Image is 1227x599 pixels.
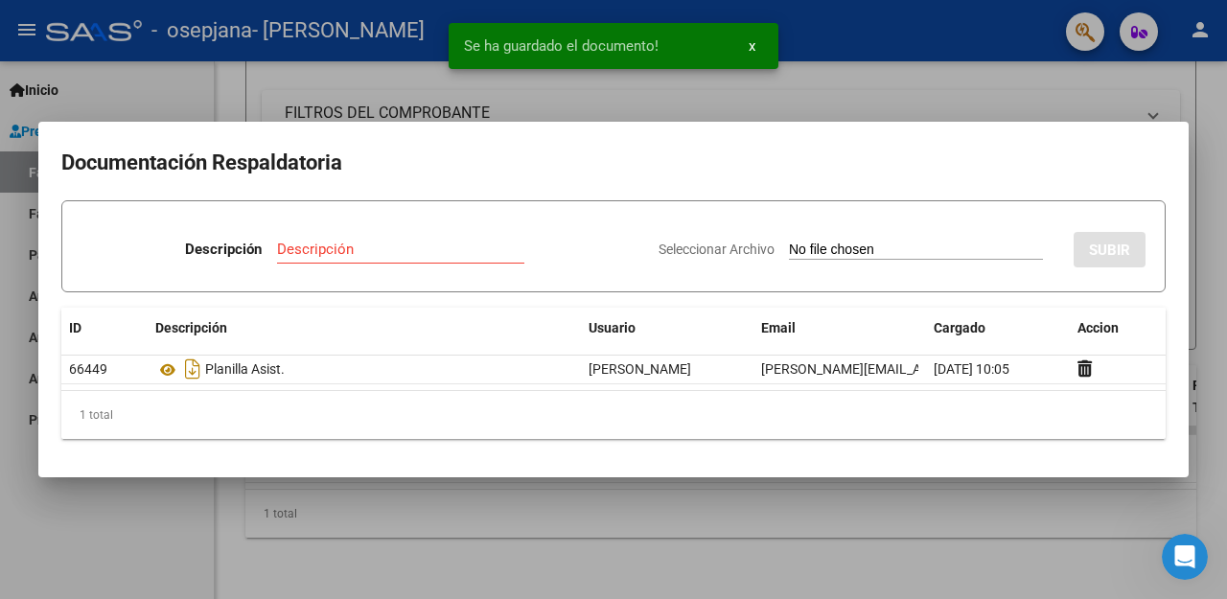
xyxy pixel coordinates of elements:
[61,308,148,349] datatable-header-cell: ID
[93,22,294,52] p: El equipo también puede ayudar
[61,145,1166,181] h2: Documentación Respaldatoria
[1162,534,1208,580] iframe: Intercom live chat
[91,452,106,468] button: Selector de gif
[464,36,659,56] span: Se ha guardado el documento!
[31,288,299,344] div: Ud tiene algún problema técnico con la plataforma o necesita comunicarse con la obra social?
[336,12,371,46] div: Cerrar
[749,37,755,55] span: x
[329,445,359,475] button: Enviar un mensaje…
[55,14,85,45] img: Profile image for Fin
[15,357,368,460] div: Ludmila dice…
[15,196,314,275] div: Buenos dias, Muchas gracias por comunicarse con el soporte técnico de la plataforma.
[934,361,1009,377] span: [DATE] 10:05
[69,320,81,335] span: ID
[15,75,368,150] div: GRACIELA dice…
[761,361,1077,377] span: [PERSON_NAME][EMAIL_ADDRESS][DOMAIN_NAME]
[185,239,262,261] p: Descripción
[1089,242,1130,259] span: SUBIR
[15,151,368,196] div: Ludmila dice…
[761,320,796,335] span: Email
[1070,308,1166,349] datatable-header-cell: Accion
[1074,232,1146,267] button: SUBIR
[69,75,368,135] div: necsiaria un numro d contacto telfonico por favor
[31,369,299,406] div: [PERSON_NAME] a la espera de sus comentarios
[934,320,985,335] span: Cargado
[1077,320,1119,335] span: Accion
[122,452,137,468] button: Start recording
[15,276,314,356] div: Ud tiene algún problema técnico con la plataforma o necesita comunicarse con la obra social?
[15,196,368,277] div: Ludmila dice…
[16,412,367,445] textarea: Escribe un mensaje...
[58,154,77,173] div: Profile image for Ludmila
[300,12,336,48] button: Inicio
[31,207,299,264] div: Buenos dias, Muchas gracias por comunicarse con el soporte técnico de la plataforma.
[15,276,368,357] div: Ludmila dice…
[155,354,573,384] div: Planilla Asist.
[82,155,327,173] div: joined the conversation
[155,320,227,335] span: Descripción
[589,361,691,377] span: [PERSON_NAME]
[61,391,1166,439] div: 1 total
[15,357,314,418] div: [PERSON_NAME] a la espera de sus comentarios[PERSON_NAME] • Hace 21m
[659,242,775,257] span: Seleccionar Archivo
[753,308,926,349] datatable-header-cell: Email
[180,354,205,384] i: Descargar documento
[733,29,771,63] button: x
[12,12,49,48] button: go back
[30,452,45,468] button: Adjuntar un archivo
[93,8,116,22] h1: Fin
[581,308,753,349] datatable-header-cell: Usuario
[148,308,581,349] datatable-header-cell: Descripción
[69,361,107,377] span: 66449
[60,452,76,468] button: Selector de emoji
[82,157,190,171] b: [PERSON_NAME]
[84,86,353,124] div: necsiaria un numro d contacto telfonico por favor
[926,308,1070,349] datatable-header-cell: Cargado
[589,320,636,335] span: Usuario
